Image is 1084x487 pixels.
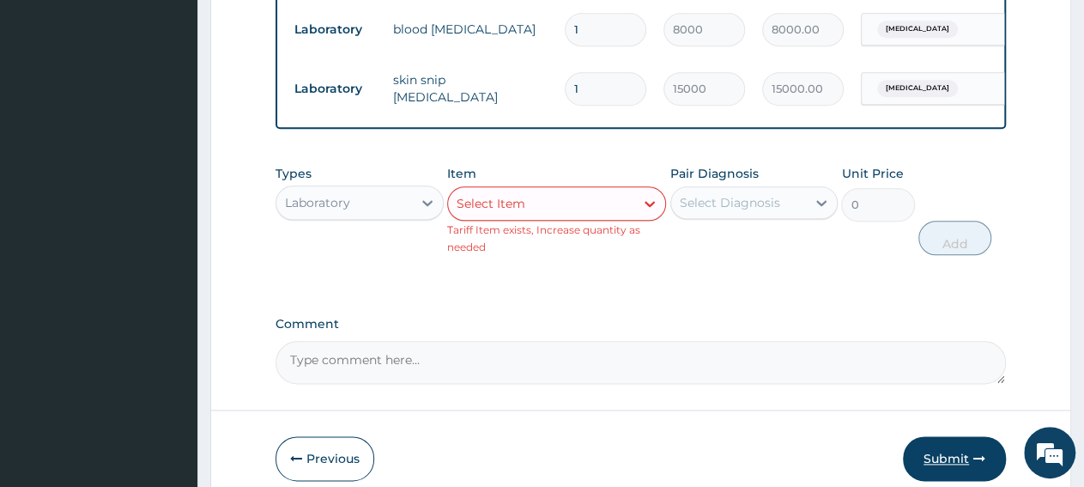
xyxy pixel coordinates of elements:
[903,436,1006,481] button: Submit
[385,63,556,114] td: skin snip [MEDICAL_DATA]
[89,96,288,119] div: Chat with us now
[841,165,903,182] label: Unit Price
[457,195,525,212] div: Select Item
[877,80,958,97] span: [MEDICAL_DATA]
[285,194,350,211] div: Laboratory
[877,21,958,38] span: [MEDICAL_DATA]
[276,436,374,481] button: Previous
[32,86,70,129] img: d_794563401_company_1708531726252_794563401
[282,9,323,50] div: Minimize live chat window
[286,14,385,46] td: Laboratory
[385,12,556,46] td: blood [MEDICAL_DATA]
[918,221,991,255] button: Add
[9,314,327,374] textarea: Type your message and hit 'Enter'
[286,73,385,105] td: Laboratory
[447,165,476,182] label: Item
[100,138,237,312] span: We're online!
[276,317,1006,332] label: Comment
[276,167,312,181] label: Types
[680,194,780,211] div: Select Diagnosis
[447,223,640,253] small: Tariff Item exists, Increase quantity as needed
[670,165,759,182] label: Pair Diagnosis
